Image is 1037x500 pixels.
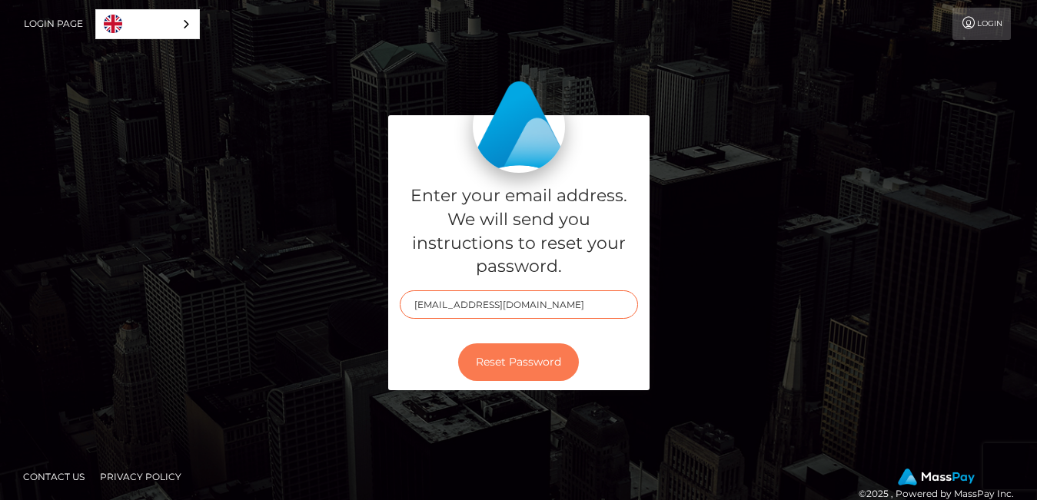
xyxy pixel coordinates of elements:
a: English [96,10,199,38]
button: Reset Password [458,343,579,381]
aside: Language selected: English [95,9,200,39]
a: Login Page [24,8,83,40]
a: Privacy Policy [94,465,188,488]
img: MassPay [898,469,975,485]
a: Login [952,8,1011,40]
div: Language [95,9,200,39]
a: Contact Us [17,465,91,488]
img: MassPay Login [473,81,565,173]
h5: Enter your email address. We will send you instructions to reset your password. [400,184,638,279]
input: E-mail... [400,290,638,319]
